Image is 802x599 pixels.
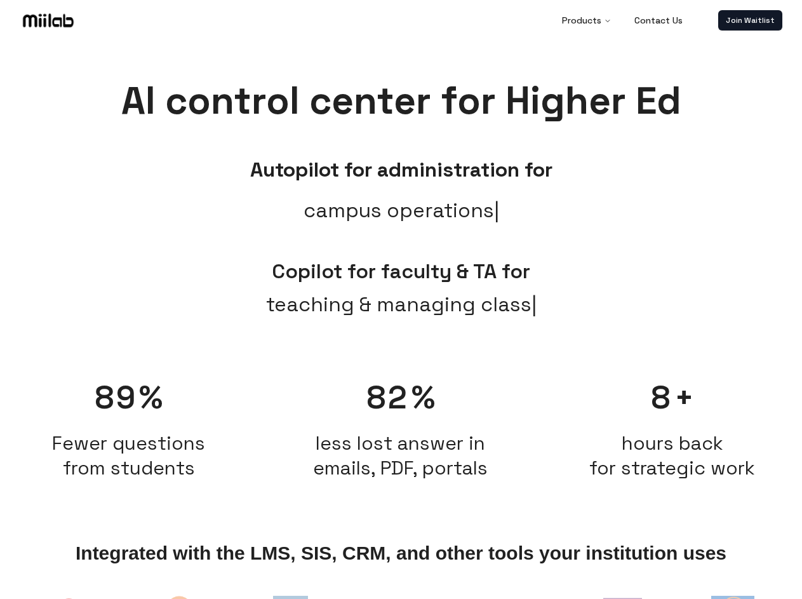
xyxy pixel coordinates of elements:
h2: less lost answer in emails, PDF, portals [271,431,530,480]
a: Contact Us [624,8,693,33]
button: Products [552,8,622,33]
span: + [674,377,694,418]
b: Autopilot for administration for [250,157,552,182]
span: teaching & managing class [266,289,537,320]
nav: Main [552,8,693,33]
span: Integrated with the LMS, SIS, CRM, and other tools your institution uses [76,542,726,564]
span: Copilot for faculty & TA for [272,259,530,284]
span: % [139,377,163,418]
span: AI control center for Higher Ed [121,76,681,125]
span: 8 [651,377,672,418]
span: % [411,377,435,418]
img: Logo [20,11,76,30]
span: campus operations [304,195,499,225]
span: hours back for strategic work [589,431,755,480]
span: 82 [366,377,409,418]
a: Join Waitlist [718,10,782,30]
span: 89 [95,377,137,418]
